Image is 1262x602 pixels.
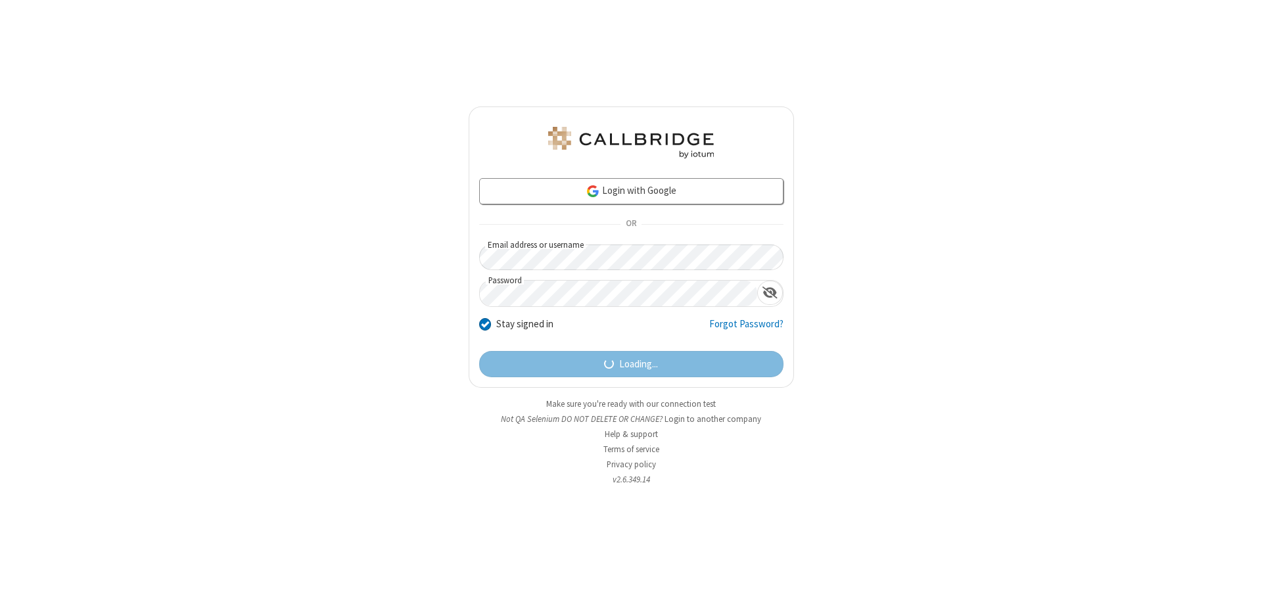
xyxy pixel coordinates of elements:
input: Email address or username [479,244,783,270]
span: OR [620,216,642,234]
a: Help & support [605,428,658,440]
img: google-icon.png [586,184,600,198]
label: Stay signed in [496,317,553,332]
a: Make sure you're ready with our connection test [546,398,716,409]
li: v2.6.349.14 [469,473,794,486]
a: Login with Google [479,178,783,204]
div: Show password [757,281,783,305]
button: Loading... [479,351,783,377]
li: Not QA Selenium DO NOT DELETE OR CHANGE? [469,413,794,425]
img: QA Selenium DO NOT DELETE OR CHANGE [546,127,716,158]
a: Terms of service [603,444,659,455]
button: Login to another company [665,413,761,425]
input: Password [480,281,757,306]
a: Forgot Password? [709,317,783,342]
span: Loading... [619,357,658,372]
a: Privacy policy [607,459,656,470]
